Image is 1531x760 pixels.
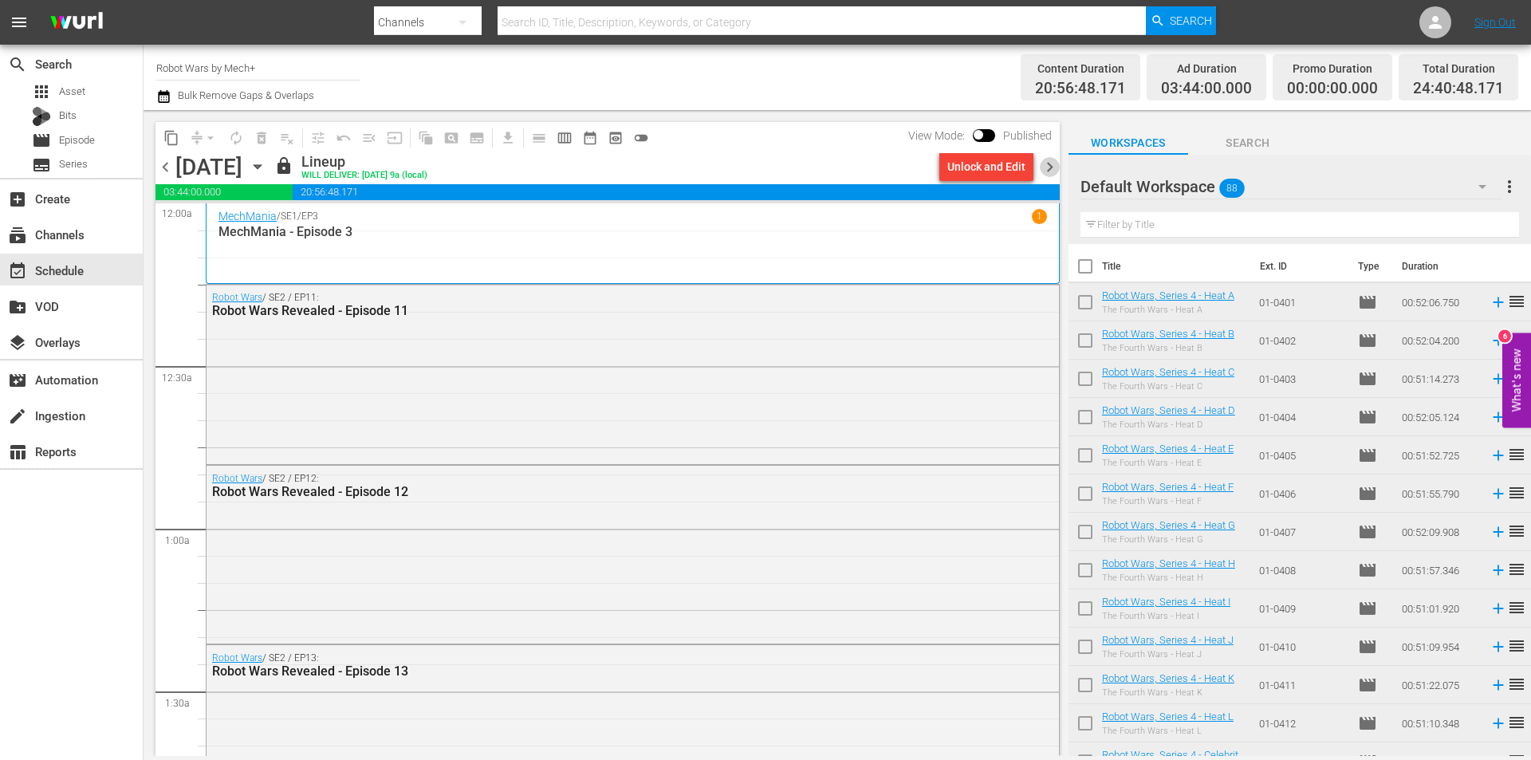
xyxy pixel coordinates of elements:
[8,333,27,352] span: Overlays
[1358,522,1377,541] span: Episode
[1358,599,1377,618] span: Episode
[1490,408,1507,426] svg: Add to Schedule
[8,55,27,74] span: Search
[1392,244,1488,289] th: Duration
[1490,332,1507,349] svg: Add to Schedule
[947,152,1025,181] div: Unlock and Edit
[1507,598,1526,617] span: reorder
[1287,80,1378,98] span: 00:00:00.000
[557,130,573,146] span: calendar_view_week_outlined
[608,130,624,146] span: preview_outlined
[490,122,521,153] span: Download as CSV
[1102,458,1234,468] div: The Fourth Wars - Heat E
[277,211,281,222] p: /
[1102,649,1234,660] div: The Fourth Wars - Heat J
[1358,675,1377,695] span: Episode
[1102,557,1235,569] a: Robot Wars, Series 4 - Heat H
[1395,475,1483,513] td: 00:51:55.790
[1102,244,1251,289] th: Title
[1507,636,1526,656] span: reorder
[1102,381,1234,392] div: The Fourth Wars - Heat C
[1490,447,1507,464] svg: Add to Schedule
[1395,551,1483,589] td: 00:51:57.346
[1250,244,1348,289] th: Ext. ID
[155,157,175,177] span: chevron_left
[8,297,27,317] span: VOD
[633,130,649,146] span: toggle_off
[1395,398,1483,436] td: 00:52:05.124
[293,184,1060,200] span: 20:56:48.171
[1188,133,1308,153] span: Search
[212,652,262,664] a: Robot Wars
[59,132,95,148] span: Episode
[1035,80,1126,98] span: 20:56:48.171
[8,371,27,390] span: Automation
[1102,496,1234,506] div: The Fourth Wars - Heat F
[1102,419,1235,430] div: The Fourth Wars - Heat D
[1253,283,1352,321] td: 01-0401
[1490,523,1507,541] svg: Add to Schedule
[973,129,984,140] span: Toggle to switch from Published to Draft view.
[1413,57,1504,80] div: Total Duration
[38,4,115,41] img: ans4CAIJ8jUAAAAAAAAAAAAAAAAAAAAAAAAgQb4GAAAAAAAAAAAAAAAAAAAAAAAAJMjXAAAAAAAAAAAAAAAAAAAAAAAAgAT5G...
[1102,519,1235,531] a: Robot Wars, Series 4 - Heat G
[1253,666,1352,704] td: 01-0411
[223,125,249,151] span: Loop Content
[301,153,427,171] div: Lineup
[1102,328,1234,340] a: Robot Wars, Series 4 - Heat B
[1395,628,1483,666] td: 00:51:09.954
[163,130,179,146] span: content_copy
[1102,726,1234,736] div: The Fourth Wars - Heat L
[8,226,27,245] span: Channels
[1102,634,1234,646] a: Robot Wars, Series 4 - Heat J
[1502,333,1531,427] button: Open Feedback Widget
[1146,6,1216,35] button: Search
[1253,360,1352,398] td: 01-0403
[184,125,223,151] span: Remove Gaps & Overlaps
[1490,485,1507,502] svg: Add to Schedule
[1253,589,1352,628] td: 01-0409
[1080,164,1501,209] div: Default Workspace
[1102,443,1234,455] a: Robot Wars, Series 4 - Heat E
[995,129,1060,142] span: Published
[1413,80,1504,98] span: 24:40:48.171
[1358,331,1377,350] span: Episode
[32,131,51,150] span: Episode
[274,125,300,151] span: Clear Lineup
[1253,398,1352,436] td: 01-0404
[1490,715,1507,732] svg: Add to Schedule
[1253,475,1352,513] td: 01-0406
[301,211,318,222] p: EP3
[603,125,628,151] span: View Backup
[1358,369,1377,388] span: Episode
[1253,704,1352,742] td: 01-0412
[1102,404,1235,416] a: Robot Wars, Series 4 - Heat D
[1102,611,1230,621] div: The Fourth Wars - Heat I
[1069,133,1188,153] span: Workspaces
[212,484,966,499] div: Robot Wars Revealed - Episode 12
[212,473,966,499] div: / SE2 / EP12:
[1253,628,1352,666] td: 01-0410
[1358,714,1377,733] span: Episode
[1102,596,1230,608] a: Robot Wars, Series 4 - Heat I
[1490,600,1507,617] svg: Add to Schedule
[1490,293,1507,311] svg: Add to Schedule
[1507,483,1526,502] span: reorder
[59,84,85,100] span: Asset
[8,262,27,281] span: Schedule
[1395,436,1483,475] td: 00:51:52.725
[1358,484,1377,503] span: Episode
[249,125,274,151] span: Select an event to delete
[1170,6,1212,35] span: Search
[1490,370,1507,388] svg: Add to Schedule
[159,125,184,151] span: Copy Lineup
[32,107,51,126] div: Bits
[1040,157,1060,177] span: chevron_right
[900,129,973,142] span: View Mode:
[1507,330,1526,349] span: reorder
[331,125,356,151] span: Revert to Primary Episode
[1253,551,1352,589] td: 01-0408
[1102,672,1234,684] a: Robot Wars, Series 4 - Heat K
[1395,666,1483,704] td: 00:51:22.075
[175,89,314,101] span: Bulk Remove Gaps & Overlaps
